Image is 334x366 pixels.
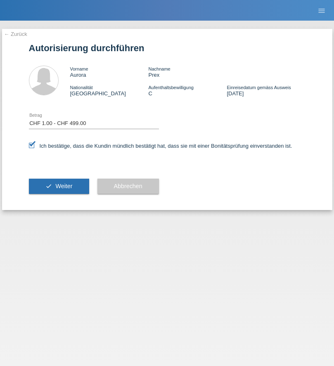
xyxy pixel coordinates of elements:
span: Nationalität [70,85,93,90]
div: Aurora [70,66,149,78]
h1: Autorisierung durchführen [29,43,306,53]
span: Vorname [70,66,88,71]
a: ← Zurück [4,31,27,37]
div: [DATE] [227,84,305,97]
span: Weiter [55,183,72,189]
a: menu [313,8,330,13]
span: Nachname [148,66,170,71]
i: check [45,183,52,189]
span: Einreisedatum gemäss Ausweis [227,85,291,90]
label: Ich bestätige, dass die Kundin mündlich bestätigt hat, dass sie mit einer Bonitätsprüfung einvers... [29,143,292,149]
button: check Weiter [29,179,89,194]
span: Aufenthaltsbewilligung [148,85,193,90]
div: C [148,84,227,97]
div: Prex [148,66,227,78]
i: menu [317,7,326,15]
button: Abbrechen [97,179,159,194]
div: [GEOGRAPHIC_DATA] [70,84,149,97]
span: Abbrechen [114,183,142,189]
